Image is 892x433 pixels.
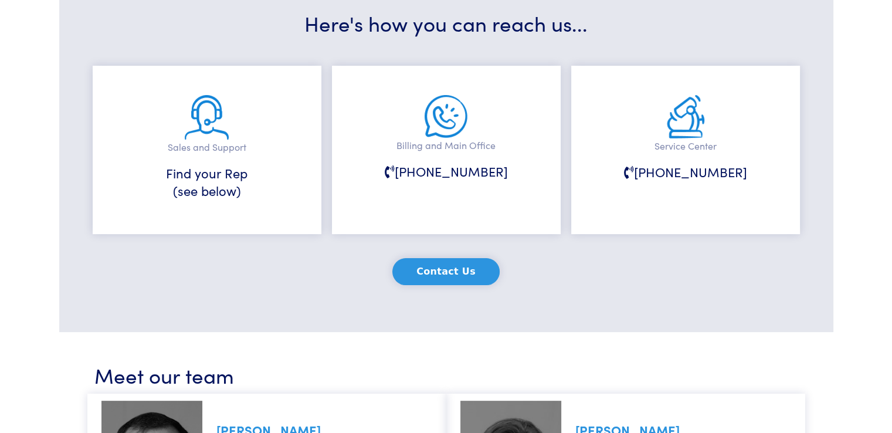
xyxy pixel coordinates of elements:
h3: Meet our team [94,360,798,389]
img: sales-and-support.png [185,95,229,140]
h6: [PHONE_NUMBER] [361,163,531,181]
h6: Find your Rep (see below) [122,164,292,201]
img: service.png [667,95,704,138]
p: Service Center [601,138,771,154]
h3: Here's how you can reach us... [94,8,798,37]
h6: [PHONE_NUMBER] [601,163,771,181]
img: main-office.png [425,95,467,138]
button: Contact Us [392,258,500,285]
p: Billing and Main Office [361,138,531,153]
p: Sales and Support [122,140,292,155]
